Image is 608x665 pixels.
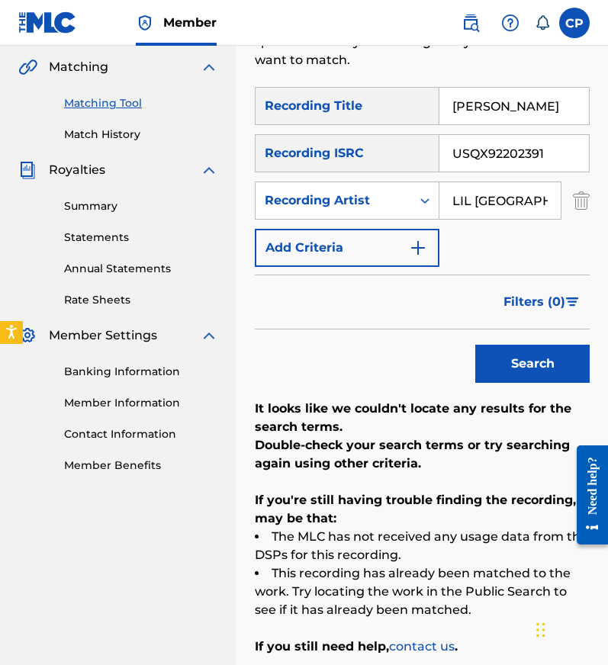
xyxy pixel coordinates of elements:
[200,58,218,76] img: expand
[255,638,590,656] p: If you still need help, .
[389,639,455,654] a: contact us
[255,400,590,436] p: It looks like we couldn't locate any results for the search terms.
[18,326,37,345] img: Member Settings
[64,395,218,411] a: Member Information
[573,182,590,220] img: Delete Criterion
[64,426,218,442] a: Contact Information
[559,8,590,38] div: User Menu
[163,14,217,31] span: Member
[18,161,37,179] img: Royalties
[64,261,218,277] a: Annual Statements
[64,127,218,143] a: Match History
[18,58,37,76] img: Matching
[64,230,218,246] a: Statements
[255,491,590,528] p: If you're still having trouble finding the recording, it may be that:
[503,293,565,311] span: Filters ( 0 )
[265,191,402,210] div: Recording Artist
[49,326,157,345] span: Member Settings
[136,14,154,32] img: Top Rightsholder
[200,326,218,345] img: expand
[255,436,590,473] p: Double-check your search terms or try searching again using other criteria.
[64,458,218,474] a: Member Benefits
[64,292,218,308] a: Rate Sheets
[255,87,590,390] form: Search Form
[536,607,545,653] div: Drag
[462,14,480,32] img: search
[455,8,486,38] a: Public Search
[255,528,590,564] li: The MLC has not received any usage data from the DSPs for this recording.
[409,239,427,257] img: 9d2ae6d4665cec9f34b9.svg
[495,8,526,38] div: Help
[64,364,218,380] a: Banking Information
[501,14,520,32] img: help
[18,11,77,34] img: MLC Logo
[64,95,218,111] a: Matching Tool
[200,161,218,179] img: expand
[565,433,608,556] iframe: Resource Center
[566,297,579,307] img: filter
[532,592,608,665] iframe: Chat Widget
[535,15,550,31] div: Notifications
[494,283,590,321] button: Filters (0)
[255,564,590,619] li: This recording has already been matched to the work. Try locating the work in the Public Search t...
[255,229,439,267] button: Add Criteria
[64,198,218,214] a: Summary
[49,58,108,76] span: Matching
[49,161,105,179] span: Royalties
[475,345,590,383] button: Search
